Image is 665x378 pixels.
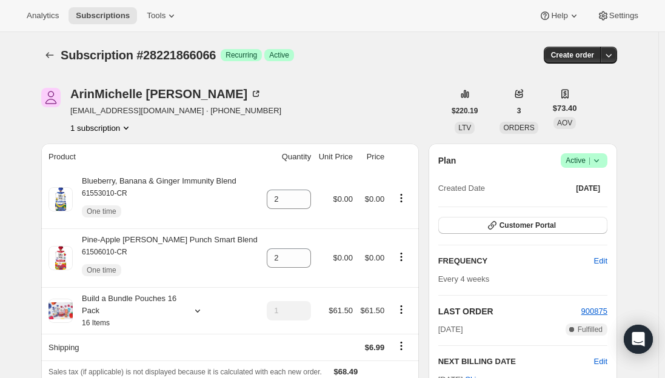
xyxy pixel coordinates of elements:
[517,106,521,116] span: 3
[61,48,216,62] span: Subscription #28221866066
[70,88,262,100] div: ArinMichelle [PERSON_NAME]
[147,11,165,21] span: Tools
[438,305,581,317] h2: LAST ORDER
[553,102,577,114] span: $73.40
[589,156,590,165] span: |
[438,154,456,167] h2: Plan
[73,293,182,329] div: Build a Bundle Pouches 16 Pack
[590,7,646,24] button: Settings
[48,246,73,270] img: product img
[82,248,127,256] small: 61506010-CR
[392,191,411,205] button: Product actions
[438,182,485,194] span: Created Date
[41,47,58,64] button: Subscriptions
[69,7,137,24] button: Subscriptions
[73,175,236,224] div: Blueberry, Banana & Ginger Immunity Blend
[392,303,411,316] button: Product actions
[73,234,258,282] div: Pine-Apple [PERSON_NAME] Punch Smart Blend
[452,106,478,116] span: $220.19
[48,187,73,211] img: product img
[82,319,110,327] small: 16 Items
[41,88,61,107] span: ArinMichelle Casey
[566,154,603,167] span: Active
[544,47,601,64] button: Create order
[139,7,185,24] button: Tools
[438,274,490,283] span: Every 4 weeks
[624,325,653,354] div: Open Intercom Messenger
[365,194,385,204] span: $0.00
[609,11,638,21] span: Settings
[226,50,257,60] span: Recurring
[87,265,116,275] span: One time
[41,144,263,170] th: Product
[329,306,353,315] span: $61.50
[70,122,132,134] button: Product actions
[41,334,263,360] th: Shipping
[551,50,594,60] span: Create order
[392,250,411,264] button: Product actions
[356,144,388,170] th: Price
[333,194,353,204] span: $0.00
[48,368,322,376] span: Sales tax (if applicable) is not displayed because it is calculated with each new order.
[594,356,607,368] button: Edit
[503,124,534,132] span: ORDERS
[438,217,607,234] button: Customer Portal
[263,144,315,170] th: Quantity
[334,367,358,376] span: $68.49
[19,7,66,24] button: Analytics
[578,325,603,334] span: Fulfilled
[510,102,529,119] button: 3
[70,105,281,117] span: [EMAIL_ADDRESS][DOMAIN_NAME] · [PHONE_NUMBER]
[365,253,385,262] span: $0.00
[82,189,127,197] small: 61553010-CR
[365,343,385,352] span: $6.99
[532,7,587,24] button: Help
[438,323,463,336] span: [DATE]
[76,11,130,21] span: Subscriptions
[360,306,384,315] span: $61.50
[87,207,116,216] span: One time
[500,220,556,230] span: Customer Portal
[569,180,607,197] button: [DATE]
[438,255,594,267] h2: FREQUENCY
[581,307,607,316] a: 900875
[581,305,607,317] button: 900875
[444,102,485,119] button: $220.19
[333,253,353,262] span: $0.00
[269,50,289,60] span: Active
[458,124,471,132] span: LTV
[557,119,572,127] span: AOV
[27,11,59,21] span: Analytics
[438,356,594,368] h2: NEXT BILLING DATE
[551,11,567,21] span: Help
[392,339,411,353] button: Shipping actions
[587,251,615,271] button: Edit
[315,144,356,170] th: Unit Price
[594,255,607,267] span: Edit
[576,184,600,193] span: [DATE]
